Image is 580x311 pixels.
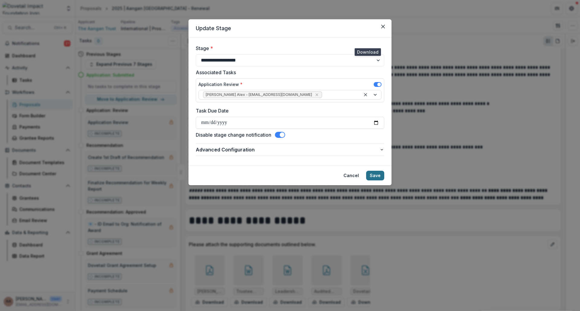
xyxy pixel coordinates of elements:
button: Cancel [340,171,362,180]
button: Advanced Configuration [196,144,384,156]
button: Close [378,22,388,31]
header: Update Stage [188,19,391,37]
div: Clear selected options [362,91,369,98]
span: [PERSON_NAME] Alex - [EMAIL_ADDRESS][DOMAIN_NAME] [206,93,312,97]
label: Disable stage change notification [196,131,271,138]
label: Associated Tasks [196,69,381,76]
label: Application Review [198,81,243,87]
label: Stage [196,45,381,52]
label: Task Due Date [196,107,381,114]
button: Save [366,171,384,180]
div: Remove Amit Antony Alex - amit@dovetailimpact.org [314,92,320,98]
span: Advanced Configuration [196,146,379,153]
